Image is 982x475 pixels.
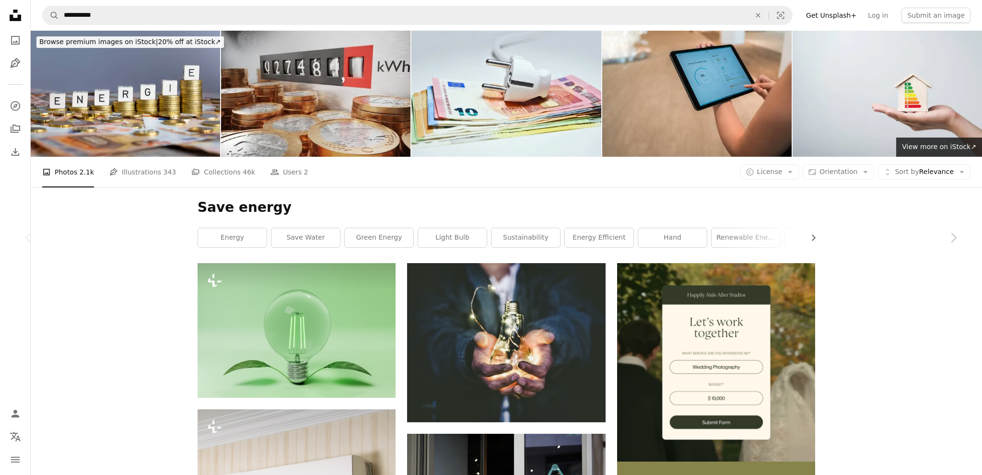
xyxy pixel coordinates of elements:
a: Browse premium images on iStock|20% off at iStock↗ [31,31,230,54]
a: light bulb [418,228,487,247]
span: Orientation [819,168,857,175]
img: Electrometer is measuring power consumption. Coins in foreground. Expensive electricity concept. ... [221,31,410,157]
span: Relevance [895,167,954,177]
button: Search Unsplash [43,6,59,24]
a: man holding incandescent bulb [407,338,605,347]
a: Collections 46k [191,157,255,187]
a: View more on iStock↗ [896,138,982,157]
button: Language [6,427,25,446]
button: Submit an image [901,8,970,23]
a: energy efficient [565,228,633,247]
button: Menu [6,450,25,469]
span: Sort by [895,168,919,175]
img: A symbol of constantly rising electricity costs. [411,31,601,157]
a: save water [271,228,340,247]
button: Visual search [769,6,792,24]
button: scroll list to the right [805,228,815,247]
img: file-1747939393036-2c53a76c450aimage [617,263,815,461]
a: sustainability [491,228,560,247]
span: View more on iStock ↗ [902,143,976,151]
span: 2 [304,167,308,177]
a: a light bulb sitting on top of a green surface [198,326,396,335]
a: Users 2 [270,157,308,187]
img: man holding incandescent bulb [407,263,605,422]
a: Log in [862,8,894,23]
img: a light bulb sitting on top of a green surface [198,263,396,397]
button: Clear [748,6,769,24]
img: Person monitoring energy consumption on tablet device [602,31,792,157]
img: Concept of rising costs for energy in Germany. Steigende Energiekosten in Deutschland. [31,31,220,157]
a: Log in / Sign up [6,404,25,423]
span: Browse premium images on iStock | [39,38,158,46]
a: Collections [6,119,25,139]
a: energy [198,228,267,247]
a: Photos [6,31,25,50]
a: Illustrations 343 [109,157,176,187]
button: Orientation [803,164,874,180]
button: Sort byRelevance [878,164,970,180]
img: House energy efficiency, energy efficient rating class concept, eco home renovation save cost. Lo... [793,31,982,157]
a: Illustrations [6,54,25,73]
h1: Save energy [198,199,815,216]
a: light [785,228,853,247]
span: 343 [164,167,176,177]
a: Next [924,192,982,284]
span: 20% off at iStock ↗ [39,38,221,46]
a: renewable energy [712,228,780,247]
a: green energy [345,228,413,247]
a: hand [638,228,707,247]
a: Explore [6,96,25,116]
span: 46k [243,167,255,177]
a: Get Unsplash+ [800,8,862,23]
span: License [757,168,783,175]
form: Find visuals sitewide [42,6,793,25]
button: License [740,164,799,180]
a: Download History [6,142,25,162]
